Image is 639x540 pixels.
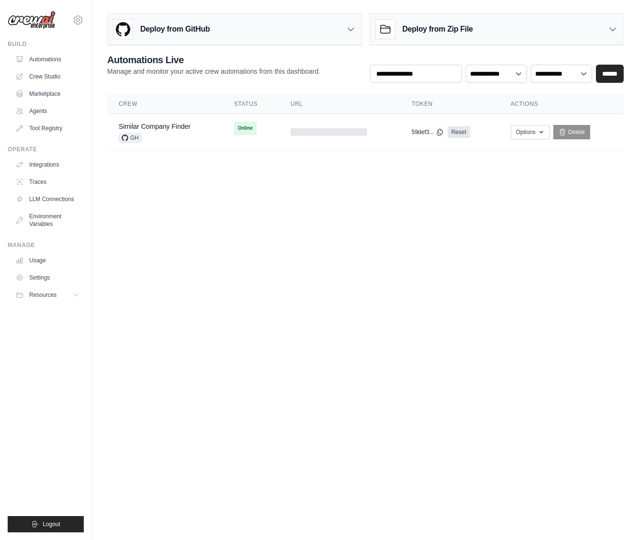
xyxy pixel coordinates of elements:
[11,121,84,136] a: Tool Registry
[11,69,84,84] a: Crew Studio
[448,126,470,138] a: Reset
[119,133,142,143] span: GH
[119,123,191,130] a: Similar Company Finder
[11,86,84,101] a: Marketplace
[11,191,84,207] a: LLM Connections
[8,241,84,249] div: Manage
[223,94,279,114] th: Status
[8,146,84,153] div: Operate
[107,94,223,114] th: Crew
[11,209,84,232] a: Environment Variables
[8,11,56,29] img: Logo
[279,94,400,114] th: URL
[8,516,84,532] button: Logout
[140,23,210,35] h3: Deploy from GitHub
[29,291,56,299] span: Resources
[43,520,60,528] span: Logout
[107,53,320,67] h2: Automations Live
[400,94,499,114] th: Token
[11,174,84,190] a: Traces
[511,125,549,139] button: Options
[11,287,84,303] button: Resources
[8,40,84,48] div: Build
[553,125,590,139] a: Delete
[412,128,444,136] button: 59def3...
[234,122,257,135] span: Online
[11,103,84,119] a: Agents
[113,20,133,39] img: GitHub Logo
[591,494,639,540] iframe: Chat Widget
[11,253,84,268] a: Usage
[11,157,84,172] a: Integrations
[11,52,84,67] a: Automations
[403,23,473,35] h3: Deploy from Zip File
[11,270,84,285] a: Settings
[499,94,624,114] th: Actions
[107,67,320,76] p: Manage and monitor your active crew automations from this dashboard.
